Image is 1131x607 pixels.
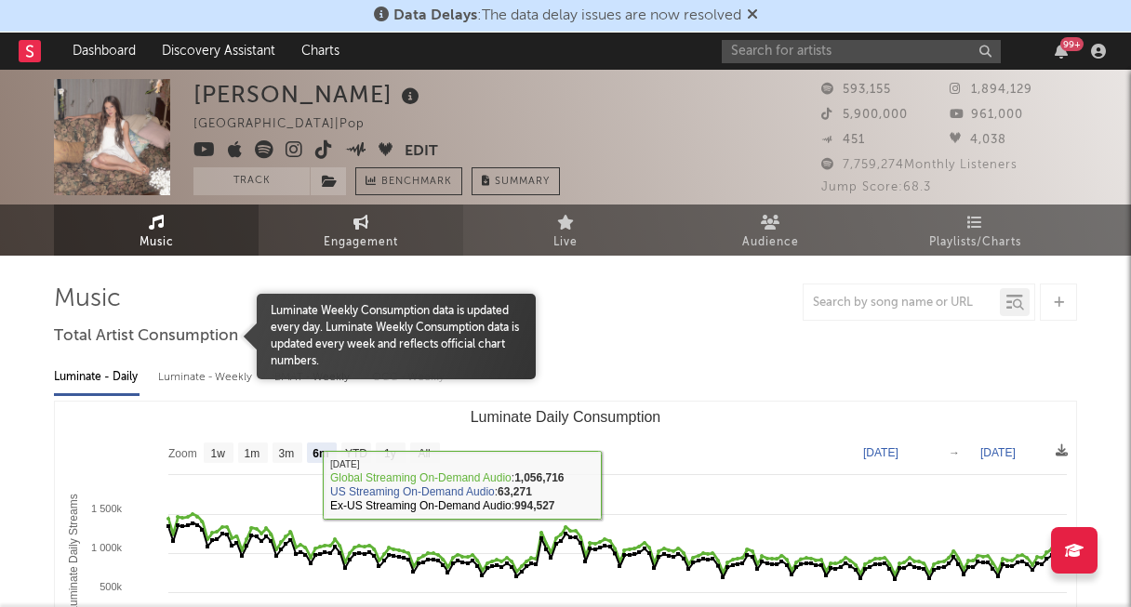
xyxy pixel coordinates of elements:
[863,446,898,459] text: [DATE]
[257,303,536,370] span: Luminate Weekly Consumption data is updated every day. Luminate Weekly Consumption data is update...
[949,446,960,459] text: →
[279,447,295,460] text: 3m
[471,409,661,425] text: Luminate Daily Consumption
[821,181,931,193] span: Jump Score: 68.3
[324,231,398,254] span: Engagement
[950,84,1032,96] span: 1,894,129
[245,447,260,460] text: 1m
[821,84,891,96] span: 593,155
[193,79,424,110] div: [PERSON_NAME]
[804,296,1000,310] input: Search by song name or URL
[463,205,668,256] a: Live
[91,503,123,514] text: 1 500k
[384,447,396,460] text: 1y
[193,167,310,195] button: Track
[980,446,1016,459] text: [DATE]
[288,33,353,70] a: Charts
[668,205,872,256] a: Audience
[54,362,140,393] div: Luminate - Daily
[950,109,1023,121] span: 961,000
[313,447,328,460] text: 6m
[259,205,463,256] a: Engagement
[140,231,174,254] span: Music
[1055,44,1068,59] button: 99+
[405,140,438,164] button: Edit
[393,8,741,23] span: : The data delay issues are now resolved
[495,177,550,187] span: Summary
[158,362,256,393] div: Luminate - Weekly
[722,40,1001,63] input: Search for artists
[472,167,560,195] button: Summary
[91,542,123,553] text: 1 000k
[149,33,288,70] a: Discovery Assistant
[60,33,149,70] a: Dashboard
[821,134,865,146] span: 451
[742,231,799,254] span: Audience
[193,113,386,136] div: [GEOGRAPHIC_DATA] | Pop
[872,205,1077,256] a: Playlists/Charts
[747,8,758,23] span: Dismiss
[381,171,452,193] span: Benchmark
[553,231,578,254] span: Live
[54,325,238,348] span: Total Artist Consumption
[929,231,1021,254] span: Playlists/Charts
[950,134,1006,146] span: 4,038
[345,447,367,460] text: YTD
[821,109,908,121] span: 5,900,000
[821,159,1018,171] span: 7,759,274 Monthly Listeners
[211,447,226,460] text: 1w
[355,167,462,195] a: Benchmark
[393,8,477,23] span: Data Delays
[1060,37,1084,51] div: 99 +
[100,581,122,592] text: 500k
[54,205,259,256] a: Music
[168,447,197,460] text: Zoom
[418,447,430,460] text: All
